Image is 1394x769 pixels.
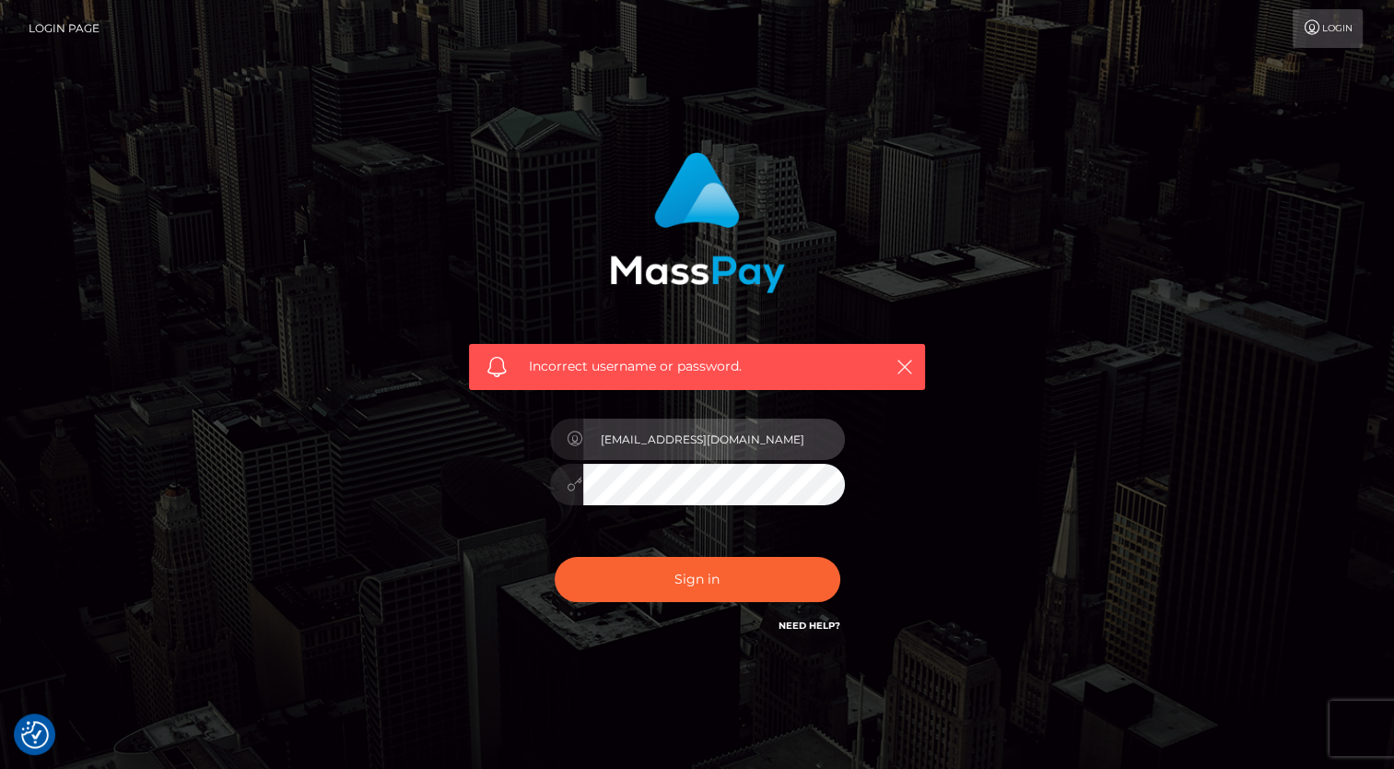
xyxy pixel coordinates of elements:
[1293,9,1363,48] a: Login
[610,152,785,293] img: MassPay Login
[555,557,840,602] button: Sign in
[21,721,49,749] button: Consent Preferences
[779,620,840,632] a: Need Help?
[529,357,865,376] span: Incorrect username or password.
[21,721,49,749] img: Revisit consent button
[29,9,100,48] a: Login Page
[583,419,845,460] input: Username...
